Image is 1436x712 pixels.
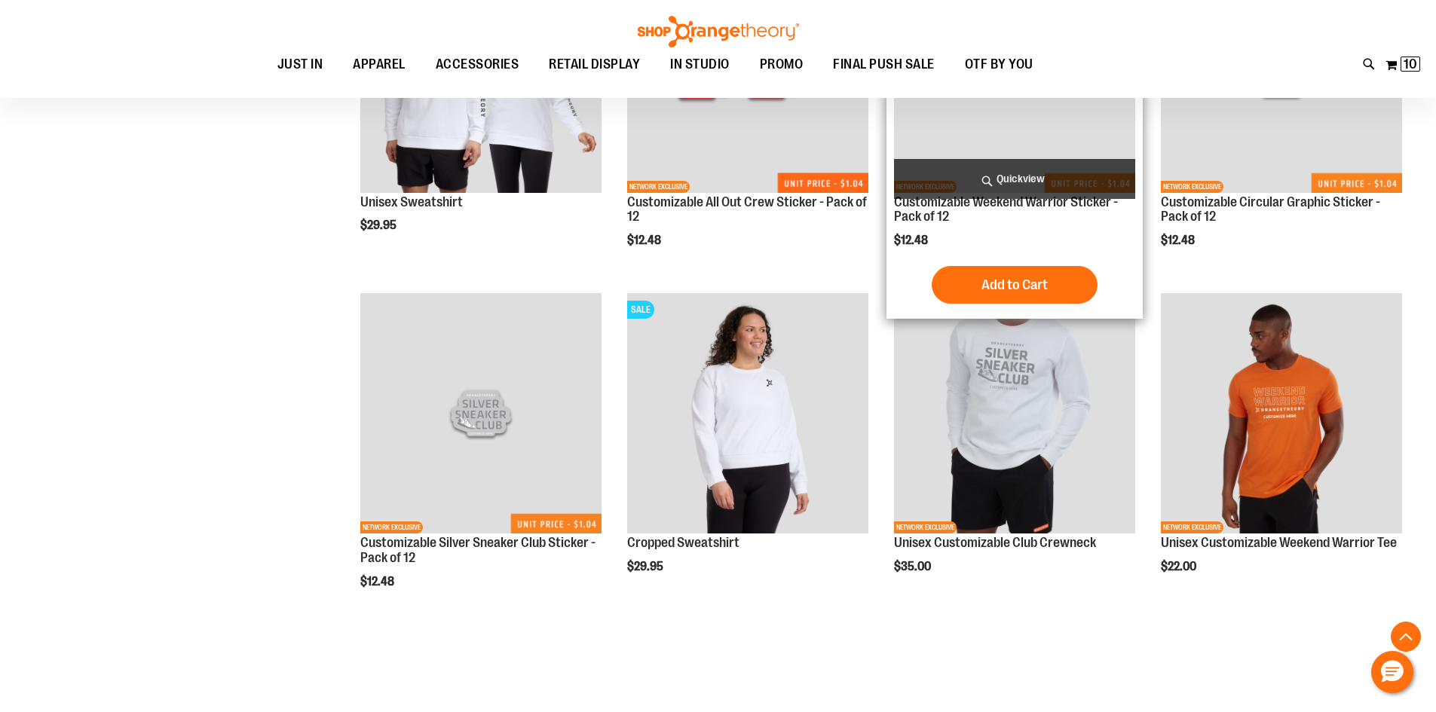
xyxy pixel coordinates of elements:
span: Add to Cart [981,277,1048,293]
div: product [1153,286,1410,613]
span: $12.48 [894,234,930,247]
img: Shop Orangetheory [635,16,801,47]
button: Add to Cart [932,266,1098,304]
a: Unisex Customizable Club Crewneck [894,535,1096,550]
a: IN STUDIO [655,47,745,82]
span: IN STUDIO [670,47,730,81]
div: product [620,286,876,613]
a: Front facing view of Cropped SweatshirtSALE [627,293,868,536]
span: JUST IN [277,47,323,81]
a: City Customizable Weekend Warrior Tee primary imageNETWORK EXCLUSIVE [1161,293,1402,536]
img: Front facing view of Cropped Sweatshirt [627,293,868,534]
span: $12.48 [627,234,663,247]
a: APPAREL [338,47,421,82]
a: Customizable Weekend Warrior Sticker - Pack of 12 [894,194,1118,225]
a: JUST IN [262,47,338,82]
a: FINAL PUSH SALE [818,47,950,82]
a: Quickview [894,159,1135,199]
a: ACCESSORIES [421,47,534,82]
span: RETAIL DISPLAY [549,47,640,81]
span: $29.95 [627,560,666,573]
a: Unisex Sweatshirt [360,194,463,209]
span: PROMO [760,47,804,81]
img: Customizable Silver Sneaker Club Sticker - Pack of 12 [360,293,602,534]
a: City Customizable Silver Sneaker Club Tee primary imageNETWORK EXCLUSIVE [894,293,1135,536]
span: $22.00 [1161,560,1199,573]
span: $12.48 [1161,234,1197,247]
a: Customizable All Out Crew Sticker - Pack of 12 [627,194,867,225]
a: Customizable Silver Sneaker Club Sticker - Pack of 12NETWORK EXCLUSIVE [360,293,602,536]
span: NETWORK EXCLUSIVE [1161,521,1223,533]
a: Unisex Customizable Weekend Warrior Tee [1161,535,1397,550]
span: $29.95 [360,218,399,232]
span: NETWORK EXCLUSIVE [360,521,423,533]
div: product [353,286,609,627]
span: $35.00 [894,560,933,573]
span: 10 [1404,57,1417,72]
button: Back To Top [1391,622,1421,652]
span: NETWORK EXCLUSIVE [1161,181,1223,193]
a: PROMO [745,47,819,82]
a: Customizable Circular Graphic Sticker - Pack of 12 [1161,194,1380,225]
div: product [886,286,1143,613]
img: City Customizable Weekend Warrior Tee primary image [1161,293,1402,534]
span: NETWORK EXCLUSIVE [894,521,957,533]
img: City Customizable Silver Sneaker Club Tee primary image [894,293,1135,534]
a: OTF BY YOU [950,47,1049,82]
a: RETAIL DISPLAY [534,47,655,81]
a: Customizable Silver Sneaker Club Sticker - Pack of 12 [360,535,596,565]
span: ACCESSORIES [436,47,519,81]
button: Hello, have a question? Let’s chat. [1371,651,1413,693]
span: OTF BY YOU [965,47,1033,81]
span: FINAL PUSH SALE [833,47,935,81]
a: Cropped Sweatshirt [627,535,739,550]
span: $12.48 [360,575,397,588]
span: NETWORK EXCLUSIVE [627,181,690,193]
span: SALE [627,301,654,319]
span: APPAREL [353,47,406,81]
